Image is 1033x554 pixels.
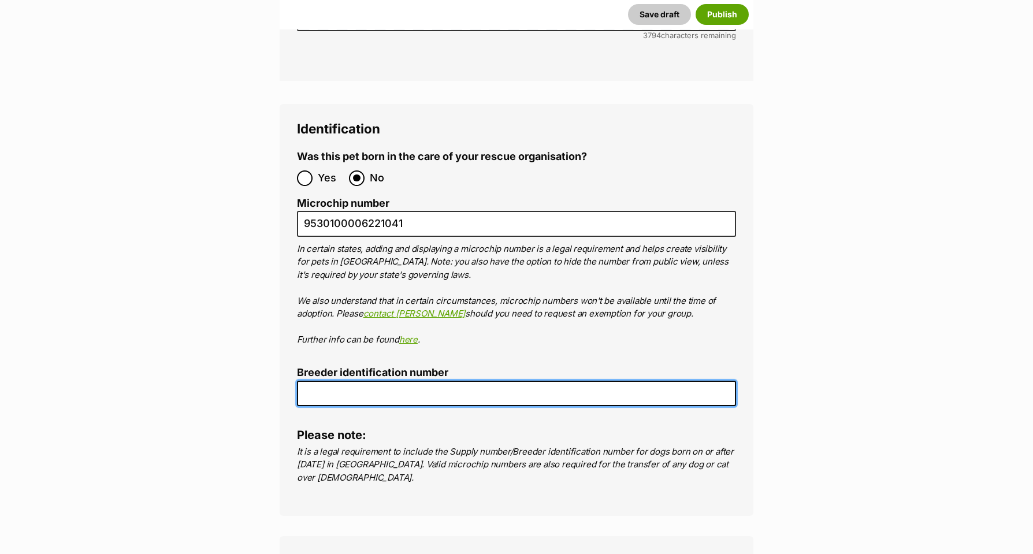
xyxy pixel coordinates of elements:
div: characters remaining [297,31,736,40]
span: Yes [318,170,343,186]
span: 3794 [643,31,661,40]
span: Identification [297,121,380,136]
span: No [370,170,395,186]
button: Publish [696,4,749,25]
a: contact [PERSON_NAME] [363,308,466,319]
label: Microchip number [297,198,736,210]
label: Breeder identification number [297,367,736,379]
h4: Please note: [297,427,736,443]
p: In certain states, adding and displaying a microchip number is a legal requirement and helps crea... [297,243,736,347]
button: Save draft [628,4,691,25]
label: Was this pet born in the care of your rescue organisation? [297,151,587,163]
p: It is a legal requirement to include the Supply number/Breeder identification number for dogs bor... [297,445,736,485]
a: here [399,334,418,345]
